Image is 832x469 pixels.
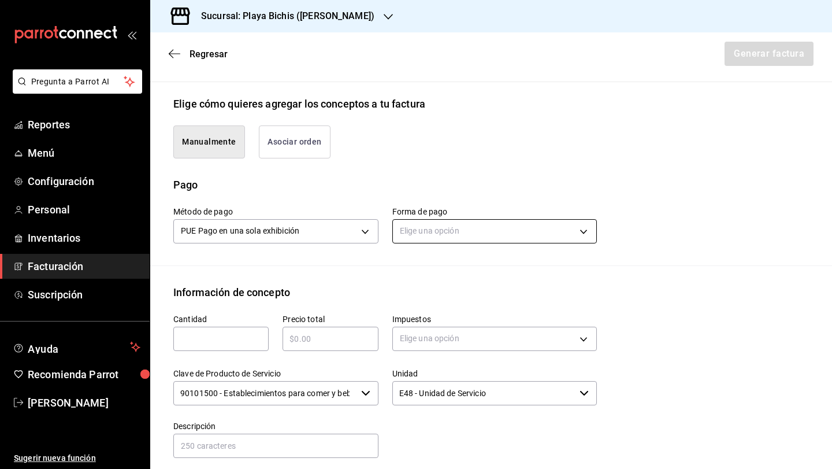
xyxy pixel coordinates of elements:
[173,381,356,405] input: Elige una opción
[173,96,425,112] div: Elige cómo quieres agregar los conceptos a tu factura
[173,207,378,215] label: Método de pago
[392,315,597,323] label: Impuestos
[28,395,140,411] span: [PERSON_NAME]
[392,207,597,215] label: Forma de pago
[283,332,378,346] input: $0.00
[173,125,245,158] button: Manualmente
[173,315,269,323] label: Cantidad
[28,367,140,382] span: Recomienda Parrot
[28,145,140,161] span: Menú
[28,287,140,302] span: Suscripción
[173,434,378,458] input: 250 caracteres
[259,125,330,158] button: Asociar orden
[8,84,142,96] a: Pregunta a Parrot AI
[28,340,125,354] span: Ayuda
[127,30,136,39] button: open_drawer_menu
[169,49,228,60] button: Regresar
[13,69,142,94] button: Pregunta a Parrot AI
[190,49,228,60] span: Regresar
[31,76,124,88] span: Pregunta a Parrot AI
[28,117,140,132] span: Reportes
[392,369,597,377] label: Unidad
[173,177,198,193] div: Pago
[192,9,374,23] h3: Sucursal: Playa Bichis ([PERSON_NAME])
[28,202,140,217] span: Personal
[173,422,378,430] label: Descripción
[392,219,597,243] div: Elige una opción
[392,327,597,351] div: Elige una opción
[283,315,378,323] label: Precio total
[28,230,140,246] span: Inventarios
[28,258,140,274] span: Facturación
[173,369,378,377] label: Clave de Producto de Servicio
[28,173,140,189] span: Configuración
[173,285,290,300] div: Información de concepto
[14,452,140,464] span: Sugerir nueva función
[392,381,575,405] input: Elige una opción
[181,225,299,237] span: PUE Pago en una sola exhibición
